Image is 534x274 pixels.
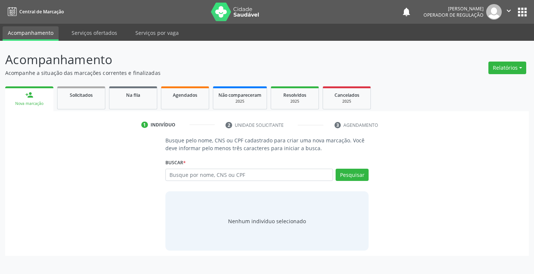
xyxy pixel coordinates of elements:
[488,62,526,74] button: Relatórios
[25,91,33,99] div: person_add
[505,7,513,15] i: 
[218,99,261,104] div: 2025
[423,6,484,12] div: [PERSON_NAME]
[5,50,372,69] p: Acompanhamento
[165,157,186,169] label: Buscar
[173,92,197,98] span: Agendados
[423,12,484,18] span: Operador de regulação
[70,92,93,98] span: Solicitados
[151,122,175,128] div: Indivíduo
[486,4,502,20] img: img
[165,136,369,152] p: Busque pelo nome, CNS ou CPF cadastrado para criar uma nova marcação. Você deve informar pelo men...
[5,69,372,77] p: Acompanhe a situação das marcações correntes e finalizadas
[502,4,516,20] button: 
[10,101,48,106] div: Nova marcação
[401,7,412,17] button: notifications
[19,9,64,15] span: Central de Marcação
[126,92,140,98] span: Na fila
[336,169,369,181] button: Pesquisar
[3,26,59,41] a: Acompanhamento
[5,6,64,18] a: Central de Marcação
[218,92,261,98] span: Não compareceram
[334,92,359,98] span: Cancelados
[141,122,148,128] div: 1
[283,92,306,98] span: Resolvidos
[228,217,306,225] div: Nenhum indivíduo selecionado
[516,6,529,19] button: apps
[276,99,313,104] div: 2025
[66,26,122,39] a: Serviços ofertados
[328,99,365,104] div: 2025
[165,169,333,181] input: Busque por nome, CNS ou CPF
[130,26,184,39] a: Serviços por vaga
